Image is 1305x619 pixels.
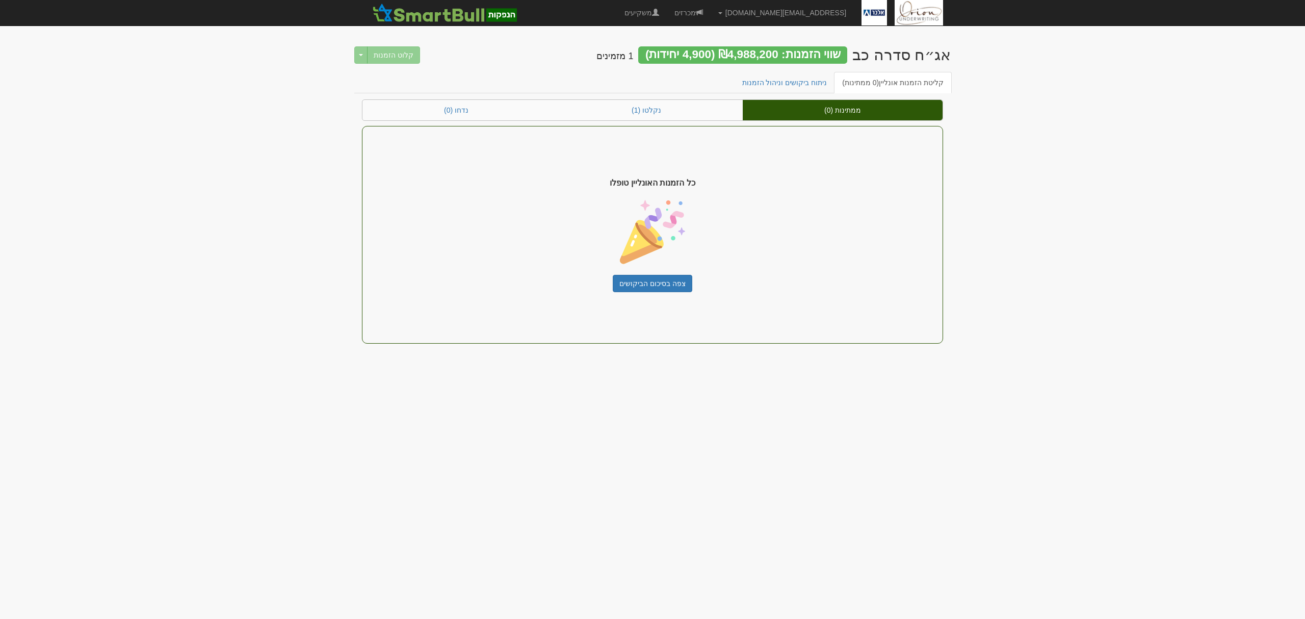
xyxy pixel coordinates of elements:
[834,72,952,93] a: קליטת הזמנות אונליין(0 ממתינות)
[610,177,695,189] span: כל הזמנות האונליין טופלו
[638,46,847,64] div: שווי הזמנות: ₪4,988,200 (4,900 יחידות)
[842,79,879,87] span: (0 ממתינות)
[852,46,951,63] div: אלבר שירותי מימונית בע"מ - אג״ח (סדרה כב) - הנפקה לציבור
[743,100,943,120] a: ממתינות (0)
[734,72,836,93] a: ניתוח ביקושים וניהול הזמנות
[596,51,633,62] h4: 1 מזמינים
[550,100,743,120] a: נקלטו (1)
[362,100,550,120] a: נדחו (0)
[370,3,519,23] img: SmartBull Logo
[620,199,685,265] img: confetti
[613,275,692,292] a: צפה בסיכום הביקושים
